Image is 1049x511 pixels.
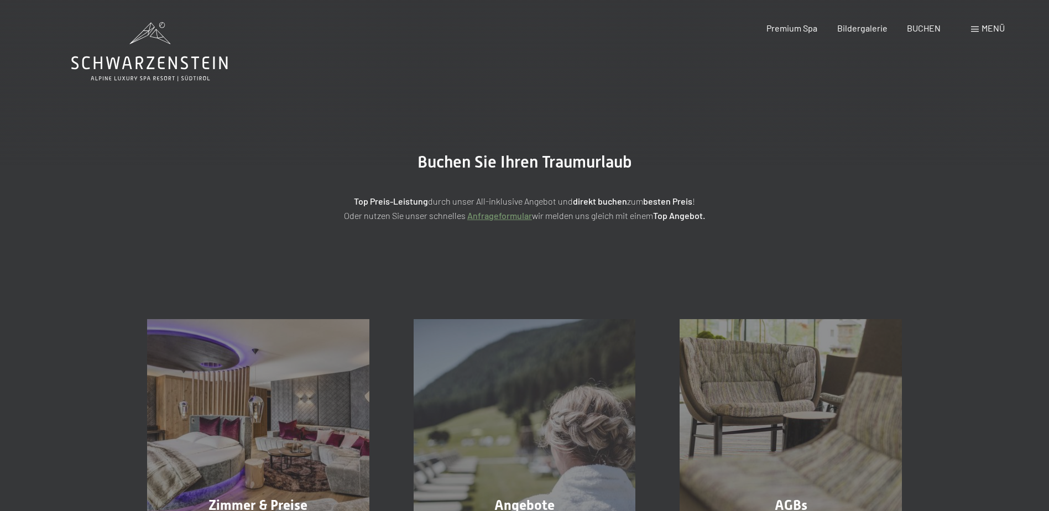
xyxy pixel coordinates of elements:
[354,196,428,206] strong: Top Preis-Leistung
[907,23,941,33] a: BUCHEN
[653,210,705,221] strong: Top Angebot.
[643,196,692,206] strong: besten Preis
[766,23,817,33] a: Premium Spa
[982,23,1005,33] span: Menü
[248,194,801,222] p: durch unser All-inklusive Angebot und zum ! Oder nutzen Sie unser schnelles wir melden uns gleich...
[573,196,627,206] strong: direkt buchen
[417,152,632,171] span: Buchen Sie Ihren Traumurlaub
[837,23,888,33] a: Bildergalerie
[467,210,532,221] a: Anfrageformular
